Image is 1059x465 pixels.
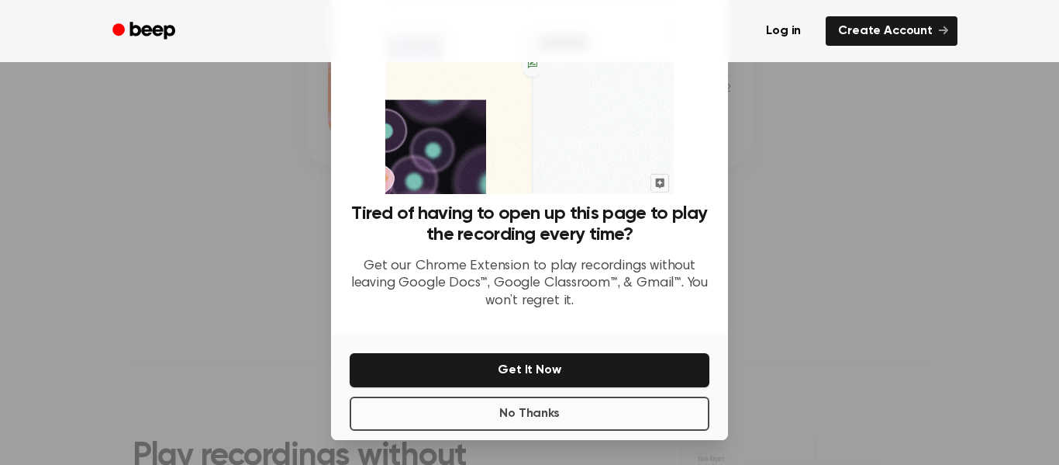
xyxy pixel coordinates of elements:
a: Log in [750,13,816,49]
p: Get our Chrome Extension to play recordings without leaving Google Docs™, Google Classroom™, & Gm... [350,258,709,311]
button: Get It Now [350,353,709,387]
a: Create Account [826,16,957,46]
a: Beep [102,16,189,47]
h3: Tired of having to open up this page to play the recording every time? [350,203,709,245]
button: No Thanks [350,397,709,431]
